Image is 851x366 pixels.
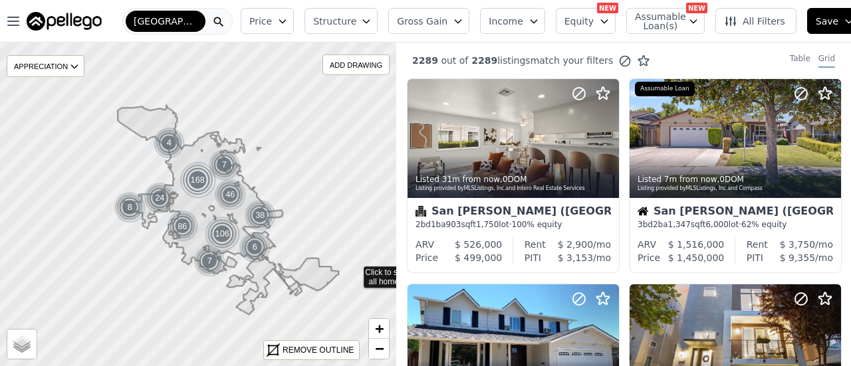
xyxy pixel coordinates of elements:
[525,251,541,264] div: PITI
[668,239,725,250] span: $ 1,516,000
[369,319,389,339] a: Zoom in
[724,15,785,28] span: All Filters
[564,15,594,28] span: Equity
[416,174,612,185] div: Listed , 0 DOM
[208,149,241,181] img: g1.png
[416,238,434,251] div: ARV
[241,8,294,34] button: Price
[558,252,593,263] span: $ 3,153
[818,53,835,68] div: Grid
[7,55,84,77] div: APPRECIATION
[629,78,840,273] a: Listed 7m from now,0DOMListing provided byMLSListings, Inc.and CompassAssumable LoanHouseSan [PER...
[179,161,217,199] img: g4.png
[476,220,499,229] span: 1,750
[283,344,354,356] div: REMOVE OUTLINE
[153,127,185,159] div: 4
[626,8,705,34] button: Assumable Loan(s)
[715,8,796,34] button: All Filters
[790,53,810,68] div: Table
[763,251,833,264] div: /mo
[416,206,611,219] div: San [PERSON_NAME] ([GEOGRAPHIC_DATA])
[375,340,384,357] span: −
[7,329,37,359] a: Layers
[664,175,717,184] time: 2025-08-15 18:40
[558,239,593,250] span: $ 2,900
[369,339,389,359] a: Zoom out
[635,12,677,31] span: Assumable Loan(s)
[416,206,426,217] img: Condominium
[416,251,438,264] div: Price
[638,206,648,217] img: House
[489,15,523,28] span: Income
[768,238,833,251] div: /mo
[375,320,384,337] span: +
[193,245,225,277] div: 7
[638,219,833,230] div: 3 bd 2 ba sqft lot · 62% equity
[638,174,834,185] div: Listed , 0 DOM
[442,175,500,184] time: 2025-08-15 19:05
[416,185,612,193] div: Listing provided by MLSListings, Inc. and Intero Real Estate Services
[304,8,378,34] button: Structure
[239,231,271,263] div: 6
[638,206,833,219] div: San [PERSON_NAME] ([GEOGRAPHIC_DATA])
[407,78,618,273] a: Listed 31m from now,0DOMListing provided byMLSListings, Inc.and Intero Real Estate ServicesCondom...
[668,252,725,263] span: $ 1,450,000
[455,239,502,250] span: $ 526,000
[480,8,545,34] button: Income
[412,55,438,66] span: 2289
[638,185,834,193] div: Listing provided by MLSListings, Inc. and Compass
[27,12,102,31] img: Pellego
[214,179,247,211] img: g1.png
[214,179,246,211] div: 46
[144,182,176,214] img: g1.png
[468,55,497,66] span: 2289
[388,8,469,34] button: Gross Gain
[114,191,146,223] div: 8
[193,245,226,277] img: g1.png
[747,238,768,251] div: Rent
[416,219,611,230] div: 2 bd 1 ba sqft lot · 100% equity
[446,220,461,229] span: 903
[114,191,146,223] img: g1.png
[166,209,199,243] div: 86
[747,251,763,264] div: PITI
[686,3,707,13] div: NEW
[204,216,241,252] img: g3.png
[638,238,656,251] div: ARV
[179,161,217,199] div: 168
[546,238,611,251] div: /mo
[244,199,276,231] div: 38
[455,252,502,263] span: $ 499,000
[780,239,815,250] span: $ 3,750
[239,231,271,263] img: g1.png
[313,15,356,28] span: Structure
[705,220,728,229] span: 6,000
[244,199,277,231] img: g1.png
[153,127,185,159] img: g1.png
[597,3,618,13] div: NEW
[144,182,176,214] div: 24
[668,220,691,229] span: 1,347
[816,15,838,28] span: Save
[397,15,447,28] span: Gross Gain
[204,216,240,252] div: 106
[249,15,272,28] span: Price
[556,8,616,34] button: Equity
[323,55,389,74] div: ADD DRAWING
[396,54,650,68] div: out of listings
[635,82,695,96] div: Assumable Loan
[166,209,200,243] img: g2.png
[541,251,611,264] div: /mo
[134,15,197,28] span: [GEOGRAPHIC_DATA][PERSON_NAME]
[531,54,614,67] span: match your filters
[638,251,660,264] div: Price
[525,238,546,251] div: Rent
[780,252,815,263] span: $ 9,355
[208,149,240,181] div: 7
